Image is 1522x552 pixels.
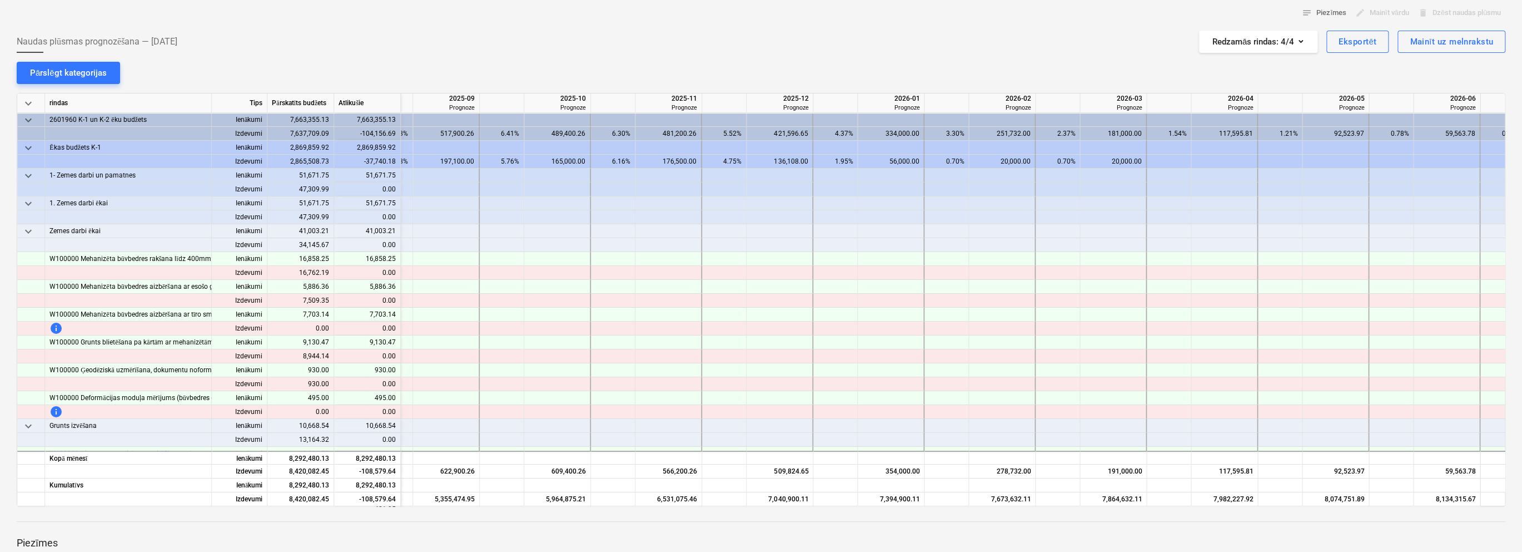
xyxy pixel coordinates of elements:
div: 334,000.00 [862,127,919,141]
div: Pārskatīts budžets [267,93,334,113]
div: 6,531,075.46 [640,492,697,506]
div: 51,671.75 [267,169,334,183]
button: Pārslēgt kategorijas [17,62,120,84]
div: Ienākumi [212,252,267,266]
div: 0.00 [267,322,334,336]
div: 251,732.00 [973,127,1030,141]
div: Izdevumi [212,210,267,224]
div: Kopā mēnesī [45,451,212,465]
div: 0.70% [1040,155,1075,169]
div: Ienākumi [212,308,267,322]
div: 117,595.81 [1196,465,1253,479]
div: 41,003.21 [267,224,334,238]
div: Izdevumi [212,349,267,363]
div: 2,869,859.92 [267,141,334,155]
div: 2,869,859.92 [334,141,401,155]
div: Ienākumi [212,451,267,465]
div: 9,130.47 [267,336,334,349]
div: 20,000.00 [1085,155,1141,169]
div: 7,864,632.11 [1085,492,1142,506]
div: 8,292,480.13 [267,451,334,465]
div: 7,703.14 [267,308,334,322]
div: 7,637,709.09 [267,127,334,141]
div: Ienākumi [212,141,267,155]
div: 2026-05 [1307,93,1364,103]
div: 6.30% [595,127,630,141]
div: 10,001.77 [339,447,396,461]
div: 609,400.26 [529,465,586,479]
div: Prognoze [529,103,586,112]
div: 7,509.35 [267,294,334,308]
div: 930.00 [267,363,334,377]
div: 6.16% [595,155,630,169]
div: 8,420,082.45 [267,465,334,479]
span: keyboard_arrow_down [22,197,35,210]
div: 0.00 [339,349,396,363]
div: 191,000.00 [1085,465,1142,479]
div: 5,886.36 [339,280,396,294]
div: Prognoze [1418,103,1475,112]
div: 16,858.25 [267,252,334,266]
div: 16,762.19 [267,266,334,280]
div: 41,003.21 [334,224,401,238]
span: 2601960 K-1 un K-2 ēku budžets [49,113,147,127]
div: 0.00 [334,183,401,196]
div: -37,740.18 [334,155,401,169]
span: keyboard_arrow_down [22,169,35,183]
div: Redzamās rindas : 4/4 [1212,34,1304,49]
div: Ienākumi [212,113,267,127]
div: Chat Widget [1466,499,1522,552]
div: 10,668.54 [267,419,334,433]
div: Ienākumi [212,391,267,405]
div: 7,982,227.92 [1196,492,1253,506]
div: Atlikušie [334,93,401,113]
div: Eksportēt [1339,34,1376,49]
div: Ienākumi [212,196,267,210]
div: 2025-09 [417,93,475,103]
span: W100000 Mehanizēta būvbedres rakšana līdz 400mm virs projekta atzīmes [49,252,275,266]
span: W100000 Ģeodēziskā uzmērīšana, dokumentu noformēšana [49,363,229,377]
span: W100000 Deformācijas moduļa mērījums (būvbedres grunts pretestība) [49,391,265,405]
div: 16,858.25 [339,252,396,266]
div: 47,309.99 [267,210,334,224]
div: 2025-10 [529,93,586,103]
div: 34,145.67 [267,238,334,252]
div: 9,130.47 [339,336,396,349]
div: Ienākumi [212,336,267,349]
span: Šo rindas vienību nevar prognozēt, pirms nav atjaunināts pārskatītais budžets [49,322,63,335]
div: 1.54% [1151,127,1186,141]
span: 1. Zemes darbi ēkai [49,196,107,210]
button: Mainīt uz melnrakstu [1397,31,1505,53]
div: Ienākumi [212,280,267,294]
div: 930.00 [267,377,334,391]
span: W100000 Grunts blietēšana pa kārtām ar mehanizētām rokas blietēm pēc betonēšanas un hidroizolācij... [49,336,482,349]
div: 421,596.65 [751,127,808,141]
div: 8,292,480.13 [334,451,401,465]
div: 566,200.26 [640,465,697,479]
div: Ienākumi [212,419,267,433]
div: Izdevumi [212,465,267,479]
span: keyboard_arrow_down [22,114,35,127]
div: 509,824.65 [751,465,808,479]
div: 5.52% [707,127,742,141]
span: 1- Zemes darbi un pamatnes [49,169,136,183]
div: 51,671.75 [267,196,334,210]
div: 622,900.26 [417,465,475,479]
div: 0.00 [339,266,396,280]
div: 0.70% [929,155,964,169]
div: 4.75% [707,155,742,169]
div: 92,523.97 [1307,127,1364,141]
div: 7,663,355.13 [267,113,334,127]
div: 2026-06 [1418,93,1475,103]
div: Izdevumi [212,183,267,196]
div: 165,000.00 [529,155,585,169]
div: Pārslēgt kategorijas [30,66,107,80]
div: Izdevumi [212,405,267,419]
div: Ienākumi [212,363,267,377]
div: 51,671.75 [334,196,401,210]
div: Izdevumi [212,377,267,391]
div: 47,309.99 [267,183,334,196]
div: 0.00 [339,322,396,336]
div: 7,040,900.11 [751,492,808,506]
div: 2026-01 [862,93,919,103]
